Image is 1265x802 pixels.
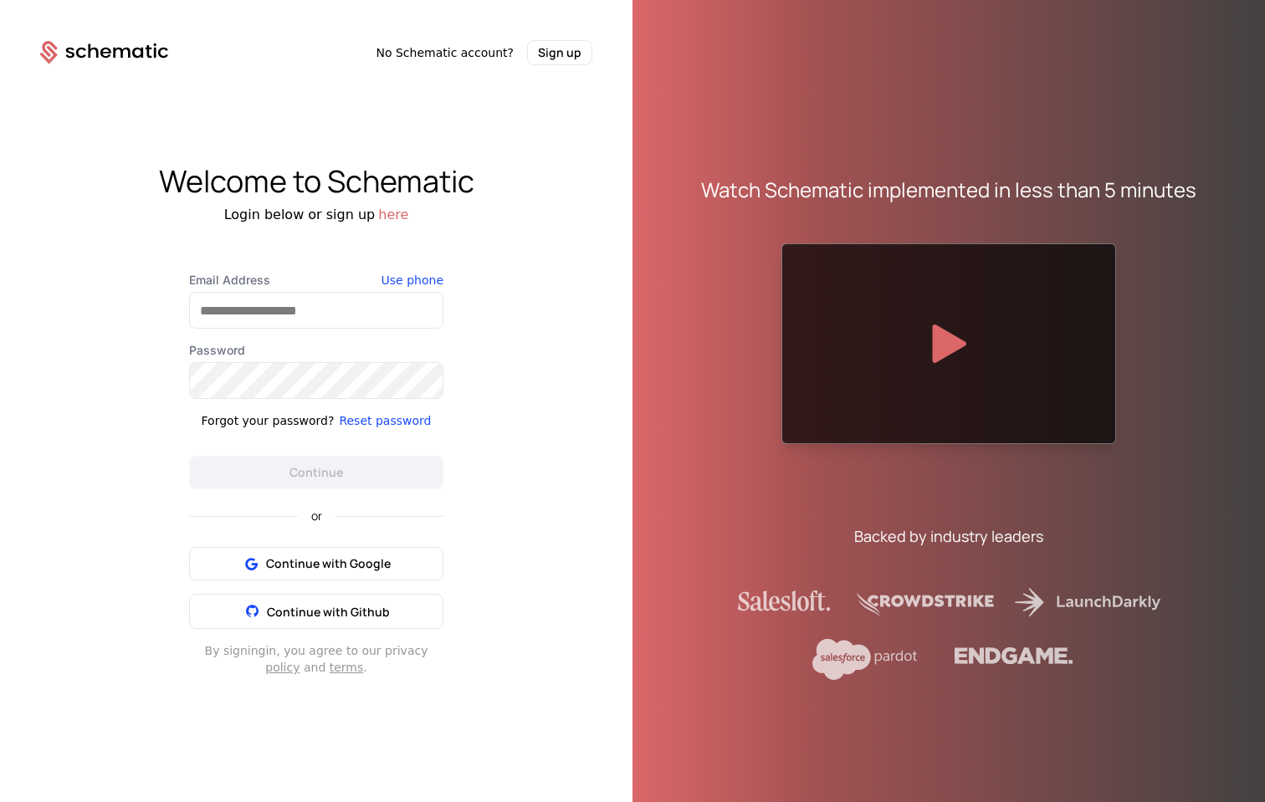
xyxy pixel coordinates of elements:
a: policy [265,661,300,674]
button: Sign up [527,40,592,65]
label: Password [189,342,443,359]
button: Reset password [339,412,431,429]
label: Email Address [189,272,443,289]
div: Forgot your password? [202,412,335,429]
button: Continue with Github [189,594,443,629]
span: or [298,510,335,522]
button: Continue with Google [189,547,443,580]
div: Watch Schematic implemented in less than 5 minutes [701,176,1196,203]
div: Backed by industry leaders [854,524,1043,548]
span: Continue with Github [267,604,390,620]
button: Continue [189,456,443,489]
span: No Schematic account? [376,44,514,61]
button: here [378,205,408,225]
a: terms [330,661,364,674]
button: Use phone [382,272,443,289]
div: By signing in , you agree to our privacy and . [189,642,443,676]
span: Continue with Google [266,555,391,572]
